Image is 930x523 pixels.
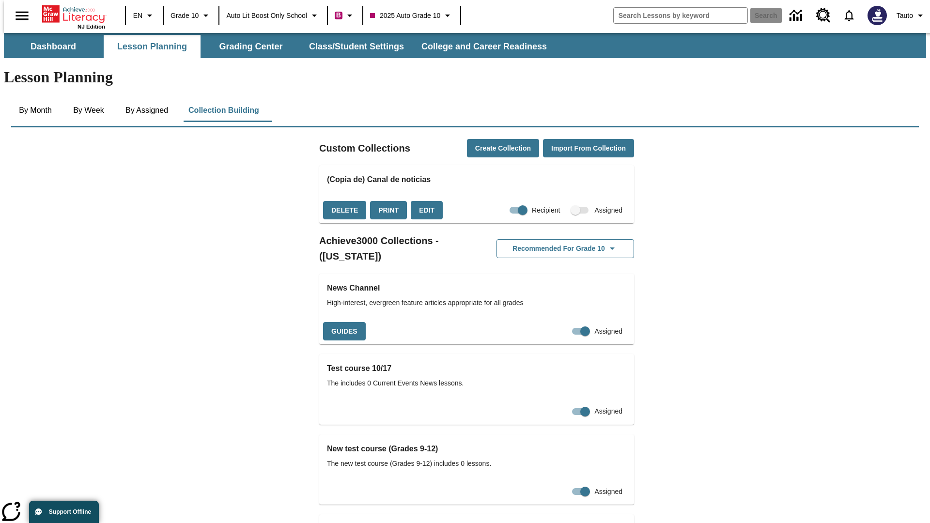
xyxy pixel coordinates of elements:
div: SubNavbar [4,33,926,58]
h1: Lesson Planning [4,68,926,86]
span: The includes 0 Current Events News lessons. [327,378,626,388]
button: Profile/Settings [893,7,930,24]
button: Language: EN, Select a language [129,7,160,24]
button: Recommended for Grade 10 [496,239,634,258]
a: Data Center [784,2,810,29]
a: Notifications [837,3,862,28]
button: Boost Class color is violet red. Change class color [331,7,359,24]
button: Print, will open in a new window [370,201,407,220]
button: Class: 2025 Auto Grade 10, Select your class [366,7,457,24]
button: By Assigned [118,99,176,122]
span: Assigned [594,326,622,337]
button: College and Career Readiness [414,35,555,58]
a: Home [42,4,105,24]
div: Home [42,3,105,30]
button: Guides [323,322,366,341]
span: The new test course (Grades 9-12) includes 0 lessons. [327,459,626,469]
button: Import from Collection [543,139,634,158]
span: Auto Lit Boost only School [226,11,307,21]
button: Lesson Planning [104,35,201,58]
button: Grade: Grade 10, Select a grade [167,7,216,24]
img: Avatar [868,6,887,25]
span: Assigned [594,487,622,497]
h2: Achieve3000 Collections - ([US_STATE]) [319,233,477,264]
h3: News Channel [327,281,626,295]
span: NJ Edition [77,24,105,30]
button: Open side menu [8,1,36,30]
button: Support Offline [29,501,99,523]
span: B [336,9,341,21]
a: Resource Center, Will open in new tab [810,2,837,29]
button: Collection Building [181,99,267,122]
h3: (Copia de) Canal de noticias [327,173,626,186]
span: Tauto [897,11,913,21]
div: SubNavbar [4,35,556,58]
button: Grading Center [202,35,299,58]
button: By Month [11,99,60,122]
button: By Week [64,99,113,122]
h2: Custom Collections [319,140,410,156]
span: Assigned [594,205,622,215]
span: Recipient [532,205,560,215]
button: School: Auto Lit Boost only School, Select your school [222,7,324,24]
h3: Test course 10/17 [327,362,626,375]
span: 2025 Auto Grade 10 [370,11,440,21]
span: Support Offline [49,508,91,515]
span: High-interest, evergreen feature articles appropriate for all grades [327,298,626,308]
span: Grade 10 [170,11,199,21]
span: Assigned [594,406,622,416]
button: Class/Student Settings [301,35,412,58]
button: Select a new avatar [862,3,893,28]
button: Edit [411,201,443,220]
h3: New test course (Grades 9-12) [327,442,626,456]
input: search field [614,8,747,23]
button: Delete [323,201,366,220]
button: Create Collection [467,139,539,158]
button: Dashboard [5,35,102,58]
span: EN [133,11,142,21]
